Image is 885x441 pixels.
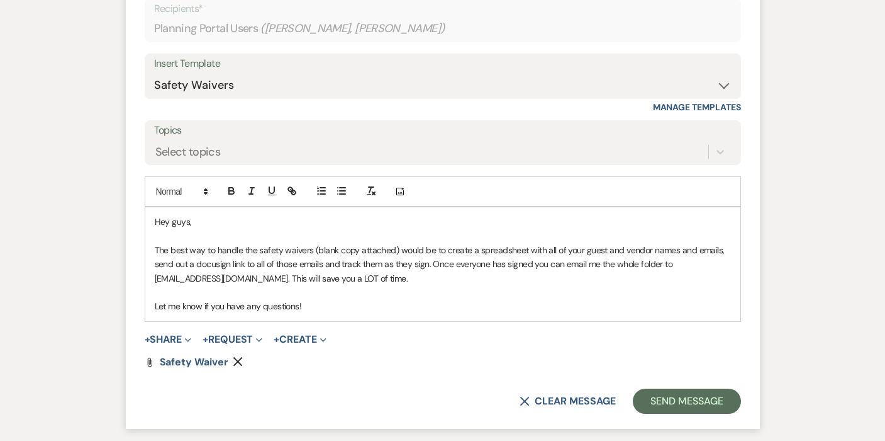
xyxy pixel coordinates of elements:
button: Share [145,335,192,345]
div: Planning Portal Users [154,16,732,41]
p: Hey guys, [155,215,731,229]
div: Insert Template [154,55,732,73]
p: Let me know if you have any questions! [155,299,731,313]
button: Create [274,335,326,345]
label: Topics [154,122,732,140]
span: + [274,335,279,345]
p: Recipients* [154,1,732,17]
span: ( [PERSON_NAME], [PERSON_NAME] ) [260,20,445,37]
span: + [203,335,208,345]
button: Request [203,335,262,345]
a: Manage Templates [653,101,741,113]
span: + [145,335,150,345]
a: Safety Waiver [160,357,228,367]
div: Select topics [155,144,221,161]
p: The best way to handle the safety waivers (blank copy attached) would be to create a spreadsheet ... [155,243,731,285]
span: Safety Waiver [160,355,228,369]
button: Send Message [633,389,740,414]
button: Clear message [520,396,615,406]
